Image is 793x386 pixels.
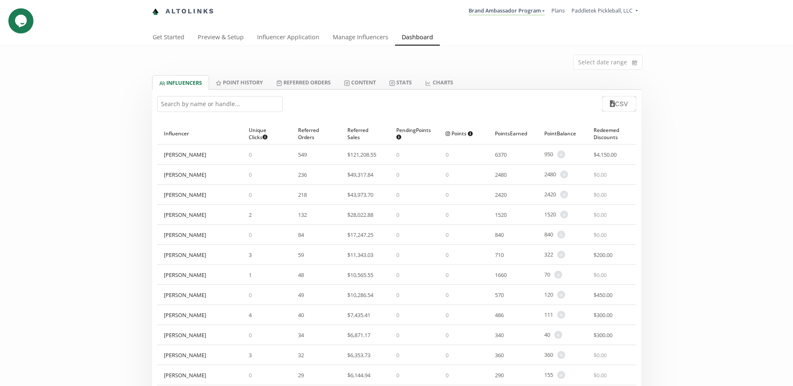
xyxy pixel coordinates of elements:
[249,251,252,259] span: 3
[164,271,206,279] div: [PERSON_NAME]
[8,8,35,33] iframe: chat widget
[298,251,304,259] span: 59
[495,211,507,218] span: 1520
[347,311,370,319] span: $ 7,435.41
[557,291,565,299] span: +
[152,8,159,15] img: favicon-32x32.png
[164,151,206,158] div: [PERSON_NAME]
[298,311,304,319] span: 40
[495,291,504,299] span: 570
[544,231,553,239] span: 840
[594,351,607,359] span: $ 0.00
[495,371,504,379] span: 290
[249,311,252,319] span: 4
[298,271,304,279] span: 48
[298,171,307,178] span: 236
[209,75,270,89] a: Point HISTORY
[347,271,373,279] span: $ 10,565.55
[164,331,206,339] div: [PERSON_NAME]
[544,331,550,339] span: 40
[495,331,504,339] span: 340
[495,271,507,279] span: 1660
[347,211,373,218] span: $ 28,022.88
[298,123,334,144] div: Referred Orders
[396,371,399,379] span: 0
[571,7,637,16] a: Paddletek Pickleball, LLC
[347,191,373,198] span: $ 43,973.70
[446,171,449,178] span: 0
[396,291,399,299] span: 0
[551,7,565,14] a: Plans
[249,211,252,218] span: 2
[557,251,565,259] span: +
[418,75,459,89] a: CHARTS
[164,191,206,198] div: [PERSON_NAME]
[495,311,504,319] span: 486
[347,331,370,339] span: $ 6,871.17
[157,96,283,112] input: Search by name or handle...
[347,171,373,178] span: $ 49,317.84
[326,30,395,46] a: Manage Influencers
[446,151,449,158] span: 0
[544,251,553,259] span: 322
[164,251,206,259] div: [PERSON_NAME]
[446,130,473,137] span: Points
[152,5,215,18] a: Altolinks
[396,151,399,158] span: 0
[164,171,206,178] div: [PERSON_NAME]
[495,251,504,259] span: 710
[164,351,206,359] div: [PERSON_NAME]
[396,127,431,141] span: Pending Points
[446,211,449,218] span: 0
[544,371,553,379] span: 155
[249,331,252,339] span: 0
[594,191,607,198] span: $ 0.00
[396,191,399,198] span: 0
[602,96,636,112] button: CSV
[249,191,252,198] span: 0
[544,271,550,279] span: 70
[571,7,632,14] span: Paddletek Pickleball, LLC
[395,30,440,46] a: Dashboard
[164,231,206,239] div: [PERSON_NAME]
[249,351,252,359] span: 3
[298,211,307,218] span: 132
[249,127,278,141] span: Unique Clicks
[347,351,370,359] span: $ 6,353.73
[594,271,607,279] span: $ 0.00
[557,311,565,319] span: +
[298,291,304,299] span: 49
[396,331,399,339] span: 0
[164,371,206,379] div: [PERSON_NAME]
[446,351,449,359] span: 0
[298,351,304,359] span: 32
[298,231,304,239] span: 84
[396,231,399,239] span: 0
[298,191,307,198] span: 218
[396,211,399,218] span: 0
[544,123,580,144] div: Point Balance
[495,171,507,178] span: 2480
[446,291,449,299] span: 0
[164,291,206,299] div: [PERSON_NAME]
[396,251,399,259] span: 0
[446,371,449,379] span: 0
[396,271,399,279] span: 0
[191,30,250,46] a: Preview & Setup
[554,271,562,279] span: +
[594,371,607,379] span: $ 0.00
[249,231,252,239] span: 0
[594,171,607,178] span: $ 0.00
[544,311,553,319] span: 111
[396,351,399,359] span: 0
[347,231,373,239] span: $ 17,247.25
[495,351,504,359] span: 360
[382,75,418,89] a: Stats
[632,58,637,67] svg: calendar
[544,170,556,178] span: 2480
[347,123,383,144] div: Referred Sales
[337,75,382,89] a: Content
[594,331,612,339] span: $ 300.00
[250,30,326,46] a: Influencer Application
[446,231,449,239] span: 0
